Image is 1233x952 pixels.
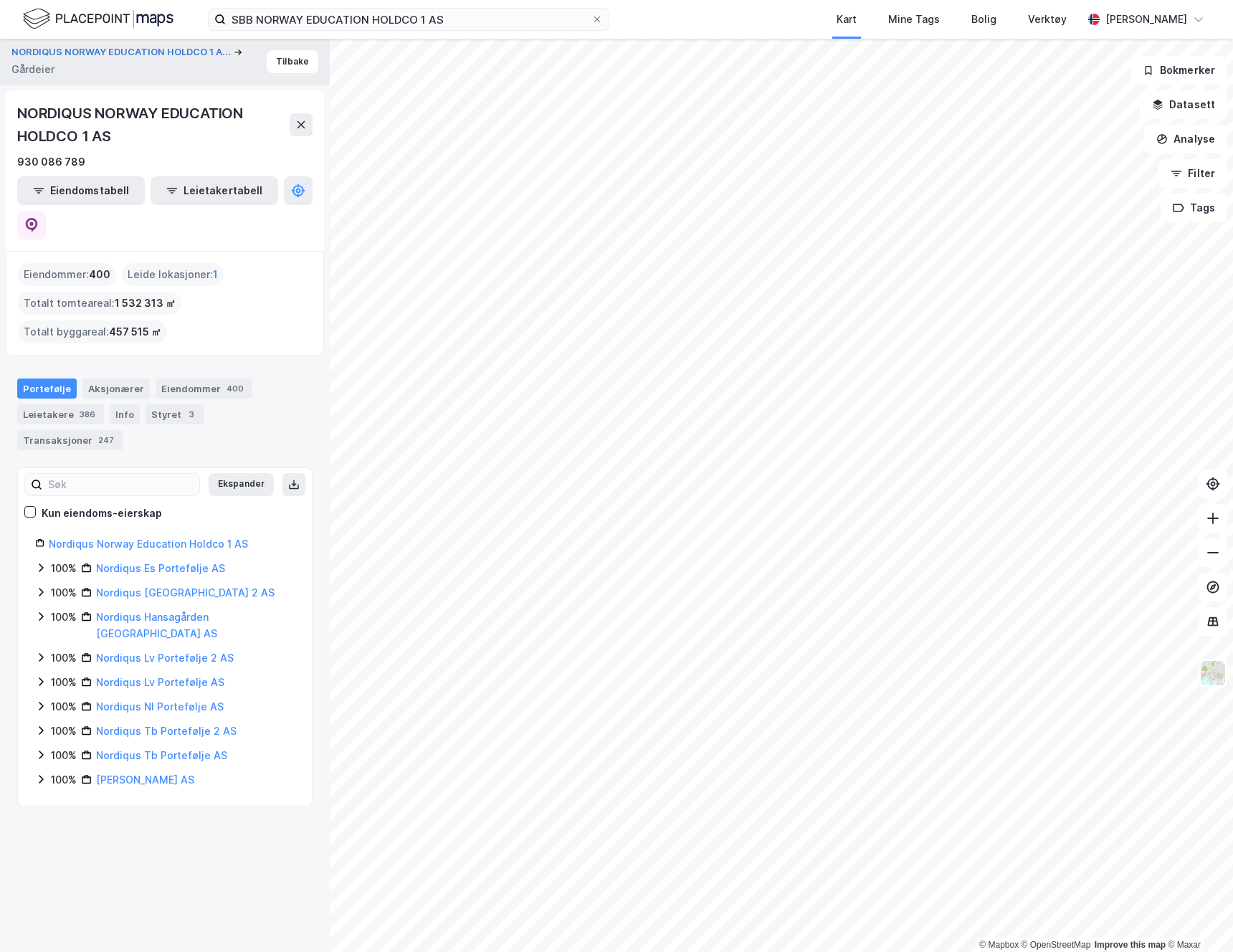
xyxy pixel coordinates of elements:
[42,505,162,522] div: Kun eiendoms-eierskap
[122,263,224,286] div: Leide lokasjoner :
[17,404,104,424] div: Leietakere
[17,379,77,399] div: Portefølje
[89,266,110,283] span: 400
[226,9,591,30] input: Søk på adresse, matrikkel, gårdeiere, leietakere eller personer
[156,379,252,399] div: Eiendommer
[82,379,150,399] div: Aksjonærer
[96,611,217,640] a: Nordiqus Hansagården [GEOGRAPHIC_DATA] AS
[1158,159,1227,188] button: Filter
[11,61,54,78] div: Gårdeier
[23,6,173,32] img: logo.f888ab2527a4732fd821a326f86c7f29.svg
[224,381,247,396] div: 400
[17,153,85,171] div: 930 086 789
[213,266,218,283] span: 1
[146,404,204,424] div: Styret
[77,407,98,422] div: 386
[1022,940,1091,950] a: OpenStreetMap
[96,586,275,599] a: Nordiqus [GEOGRAPHIC_DATA] 2 AS
[1140,90,1227,119] button: Datasett
[1161,883,1233,952] iframe: Chat Widget
[888,11,940,28] div: Mine Tags
[96,749,227,761] a: Nordiqus Tb Portefølje AS
[96,725,237,737] a: Nordiqus Tb Portefølje 2 AS
[1130,56,1227,85] button: Bokmerker
[96,700,224,713] a: Nordiqus Nl Portefølje AS
[17,430,123,450] div: Transaksjoner
[209,473,274,496] button: Ekspander
[1028,11,1067,28] div: Verktøy
[979,940,1019,950] a: Mapbox
[837,11,857,28] div: Kart
[1144,125,1227,153] button: Analyse
[115,295,176,312] span: 1 532 313 ㎡
[51,609,77,626] div: 100%
[96,652,234,664] a: Nordiqus Lv Portefølje 2 AS
[51,747,77,764] div: 100%
[17,102,290,148] div: NORDIQUS NORWAY EDUCATION HOLDCO 1 AS
[51,584,77,601] div: 100%
[267,50,318,73] button: Tilbake
[1161,194,1227,222] button: Tags
[18,263,116,286] div: Eiendommer :
[18,320,167,343] div: Totalt byggareal :
[971,11,996,28] div: Bolig
[51,723,77,740] div: 100%
[1105,11,1187,28] div: [PERSON_NAME]
[1199,660,1227,687] img: Z
[17,176,145,205] button: Eiendomstabell
[51,698,77,715] div: 100%
[110,404,140,424] div: Info
[42,474,199,495] input: Søk
[109,323,161,341] span: 457 515 ㎡
[51,674,77,691] div: 100%
[95,433,117,447] div: 247
[1161,883,1233,952] div: Kontrollprogram for chat
[51,771,77,789] div: 100%
[96,676,224,688] a: Nordiqus Lv Portefølje AS
[151,176,278,205] button: Leietakertabell
[11,45,234,59] button: NORDIQUS NORWAY EDUCATION HOLDCO 1 A...
[1095,940,1166,950] a: Improve this map
[184,407,199,422] div: 3
[18,292,181,315] div: Totalt tomteareal :
[96,773,194,786] a: [PERSON_NAME] AS
[51,560,77,577] div: 100%
[51,649,77,667] div: 100%
[49,538,248,550] a: Nordiqus Norway Education Holdco 1 AS
[96,562,225,574] a: Nordiqus Es Portefølje AS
